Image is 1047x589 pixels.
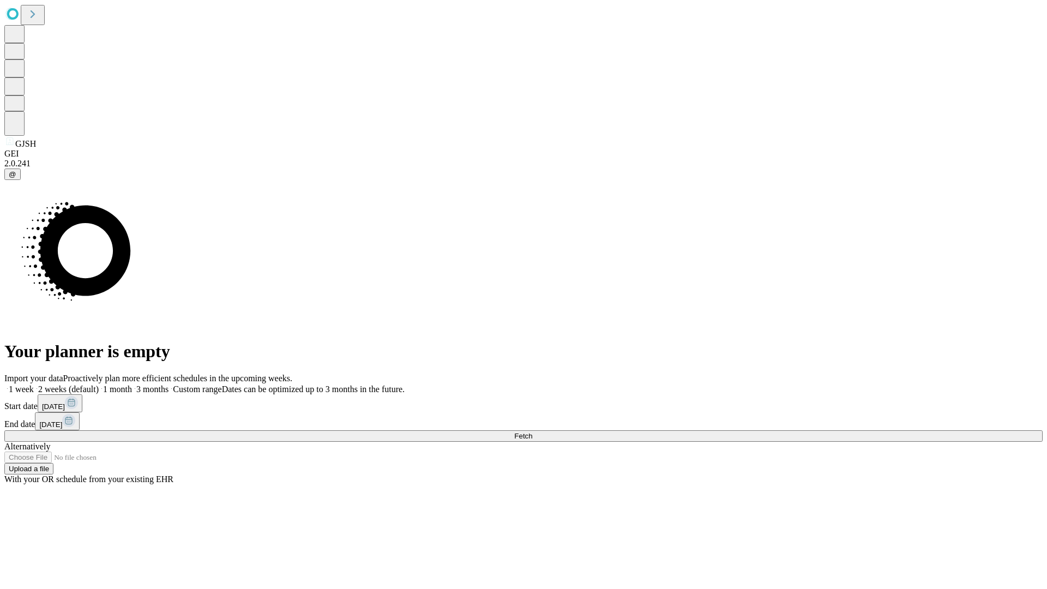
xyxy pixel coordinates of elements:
span: @ [9,170,16,178]
span: Alternatively [4,442,50,451]
span: 1 month [103,384,132,394]
span: GJSH [15,139,36,148]
span: [DATE] [39,420,62,429]
button: [DATE] [35,412,80,430]
span: With your OR schedule from your existing EHR [4,474,173,484]
div: Start date [4,394,1043,412]
h1: Your planner is empty [4,341,1043,362]
button: [DATE] [38,394,82,412]
div: 2.0.241 [4,159,1043,169]
button: Fetch [4,430,1043,442]
div: GEI [4,149,1043,159]
span: [DATE] [42,402,65,411]
span: Custom range [173,384,221,394]
span: 1 week [9,384,34,394]
span: Dates can be optimized up to 3 months in the future. [222,384,405,394]
span: Proactively plan more efficient schedules in the upcoming weeks. [63,374,292,383]
span: Fetch [514,432,532,440]
button: Upload a file [4,463,53,474]
span: Import your data [4,374,63,383]
span: 3 months [136,384,169,394]
button: @ [4,169,21,180]
span: 2 weeks (default) [38,384,99,394]
div: End date [4,412,1043,430]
